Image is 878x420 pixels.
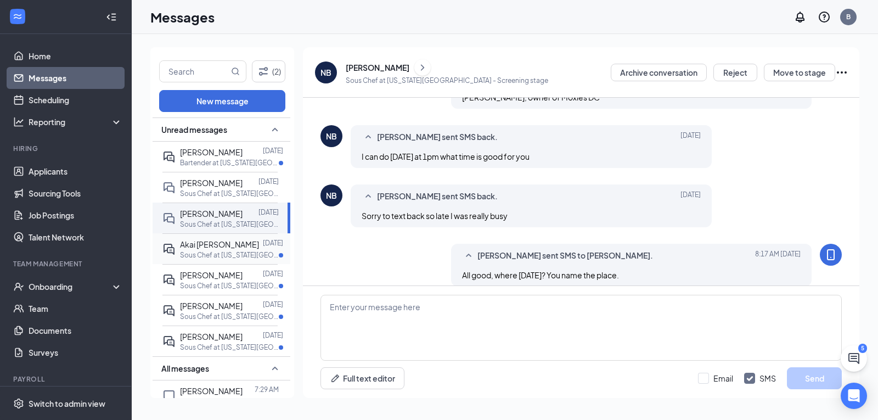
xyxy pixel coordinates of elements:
[263,238,283,248] p: [DATE]
[858,344,867,353] div: 5
[377,131,498,144] span: [PERSON_NAME] sent SMS back.
[162,243,176,256] svg: ActiveDoubleChat
[29,226,122,248] a: Talent Network
[180,332,243,341] span: [PERSON_NAME]
[841,345,867,372] button: ChatActive
[180,301,243,311] span: [PERSON_NAME]
[162,335,176,348] svg: ActiveDoubleChat
[29,116,123,127] div: Reporting
[13,259,120,268] div: Team Management
[29,298,122,320] a: Team
[263,146,283,155] p: [DATE]
[29,281,113,292] div: Onboarding
[29,182,122,204] a: Sourcing Tools
[180,158,279,167] p: Bartender at [US_STATE][GEOGRAPHIC_DATA]
[29,45,122,67] a: Home
[13,144,120,153] div: Hiring
[824,248,837,261] svg: MobileSms
[12,11,23,22] svg: WorkstreamLogo
[13,116,24,127] svg: Analysis
[847,352,860,365] svg: ChatActive
[787,367,842,389] button: Send
[320,367,404,389] button: Full text editorPen
[255,385,279,394] p: 7:29 AM
[793,10,807,24] svg: Notifications
[362,190,375,203] svg: SmallChevronUp
[180,220,279,229] p: Sous Chef at [US_STATE][GEOGRAPHIC_DATA]
[180,397,279,406] p: Line Cook / Prep Cook at [US_STATE][GEOGRAPHIC_DATA]
[180,239,259,249] span: Akai [PERSON_NAME]
[320,67,331,78] div: NB
[462,249,475,262] svg: SmallChevronUp
[162,273,176,287] svg: ActiveDoubleChat
[818,10,831,24] svg: QuestionInfo
[13,281,24,292] svg: UserCheck
[29,204,122,226] a: Job Postings
[846,12,851,21] div: B
[263,269,283,278] p: [DATE]
[477,249,653,262] span: [PERSON_NAME] sent SMS to [PERSON_NAME].
[161,124,227,135] span: Unread messages
[180,386,243,396] span: [PERSON_NAME]
[180,147,243,157] span: [PERSON_NAME]
[258,177,279,186] p: [DATE]
[417,61,428,74] svg: ChevronRight
[162,304,176,317] svg: ActiveDoubleChat
[835,66,848,79] svg: Ellipses
[326,190,337,201] div: NB
[29,398,105,409] div: Switch to admin view
[160,61,229,82] input: Search
[162,389,176,402] svg: ChatInactive
[362,131,375,144] svg: SmallChevronUp
[29,341,122,363] a: Surveys
[258,208,279,217] p: [DATE]
[162,212,176,225] svg: DoubleChat
[180,250,279,260] p: Sous Chef at [US_STATE][GEOGRAPHIC_DATA]
[180,189,279,198] p: Sous Chef at [US_STATE][GEOGRAPHIC_DATA]
[268,123,282,136] svg: SmallChevronUp
[180,209,243,219] span: [PERSON_NAME]
[713,64,757,81] button: Reject
[362,211,508,221] span: Sorry to text back so late I was really busy
[29,320,122,341] a: Documents
[462,270,619,280] span: All good, where [DATE]? You name the place.
[346,62,409,73] div: [PERSON_NAME]
[159,90,285,112] button: New message
[362,152,530,161] span: I can do [DATE] at 1pm what time is good for you
[29,89,122,111] a: Scheduling
[377,190,498,203] span: [PERSON_NAME] sent SMS back.
[680,190,701,203] span: [DATE]
[29,160,122,182] a: Applicants
[13,398,24,409] svg: Settings
[106,12,117,23] svg: Collapse
[330,373,341,384] svg: Pen
[346,76,548,85] p: Sous Chef at [US_STATE][GEOGRAPHIC_DATA] - Screening stage
[180,270,243,280] span: [PERSON_NAME]
[231,67,240,76] svg: MagnifyingGlass
[764,64,835,81] button: Move to stage
[680,131,701,144] span: [DATE]
[180,312,279,321] p: Sous Chef at [US_STATE][GEOGRAPHIC_DATA]
[268,362,282,375] svg: SmallChevronUp
[755,249,801,262] span: [DATE] 8:17 AM
[150,8,215,26] h1: Messages
[162,181,176,194] svg: DoubleChat
[263,331,283,340] p: [DATE]
[252,60,285,82] button: Filter (2)
[257,65,270,78] svg: Filter
[180,178,243,188] span: [PERSON_NAME]
[414,59,431,76] button: ChevronRight
[263,300,283,309] p: [DATE]
[29,67,122,89] a: Messages
[162,150,176,164] svg: ActiveDoubleChat
[161,363,209,374] span: All messages
[326,131,337,142] div: NB
[180,343,279,352] p: Sous Chef at [US_STATE][GEOGRAPHIC_DATA]
[841,383,867,409] div: Open Intercom Messenger
[611,64,707,81] button: Archive conversation
[13,374,120,384] div: Payroll
[180,281,279,290] p: Sous Chef at [US_STATE][GEOGRAPHIC_DATA]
